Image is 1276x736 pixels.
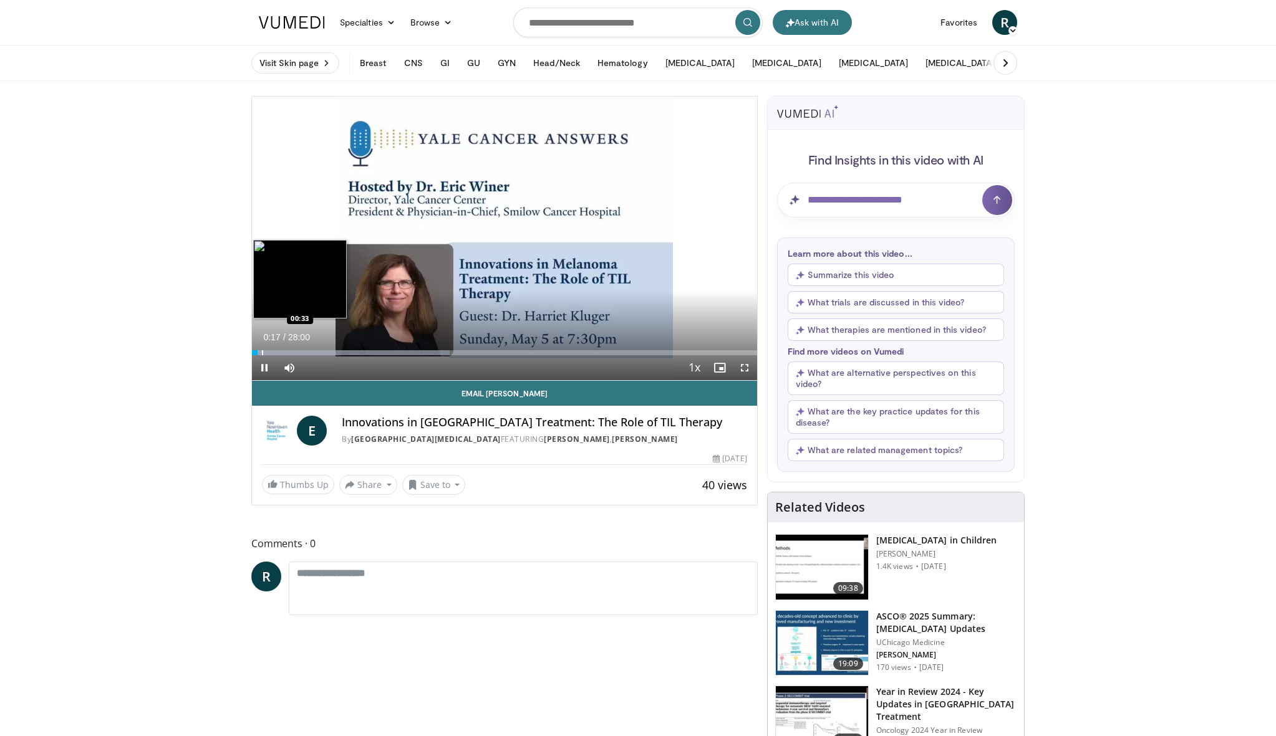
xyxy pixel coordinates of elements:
[590,50,655,75] button: Hematology
[262,475,334,494] a: Thumbs Up
[876,725,1017,735] p: Oncology 2024 Year in Review
[876,662,911,672] p: 170 views
[788,291,1004,313] button: What trials are discussed in this video?
[342,416,747,429] h4: Innovations in [GEOGRAPHIC_DATA] Treatment: The Role of TIL Therapy
[775,610,1017,676] a: 19:09 ASCO® 2025 Summary: [MEDICAL_DATA] Updates UChicago Medicine [PERSON_NAME] 170 views · [DATE]
[933,10,985,35] a: Favorites
[876,638,1017,648] p: UChicago Medicine
[919,662,944,672] p: [DATE]
[433,50,457,75] button: GI
[252,97,757,381] video-js: Video Player
[992,10,1017,35] a: R
[788,400,1004,434] button: What are the key practice updates for this disease?
[526,50,587,75] button: Head/Neck
[707,355,732,380] button: Enable picture-in-picture mode
[262,416,292,446] img: Yale Cancer Center
[788,248,1004,259] p: Learn more about this video...
[876,534,997,547] h3: [MEDICAL_DATA] in Children
[513,7,763,37] input: Search topics, interventions
[777,183,1015,217] input: Question for AI
[788,264,1004,286] button: Summarize this video
[252,381,757,406] a: Email [PERSON_NAME]
[833,657,863,670] span: 19:09
[702,477,747,492] span: 40 views
[339,475,397,495] button: Share
[259,16,325,29] img: VuMedi Logo
[776,611,868,676] img: e3f8699c-655a-40d7-9e09-ddaffb4702c0.150x105_q85_crop-smart_upscale.jpg
[288,332,310,342] span: 28:00
[776,535,868,600] img: 02d29aa9-807e-4988-be31-987865366474.150x105_q85_crop-smart_upscale.jpg
[403,10,460,35] a: Browse
[682,355,707,380] button: Playback Rate
[544,434,610,444] a: [PERSON_NAME]
[253,240,347,318] img: image.jpeg
[876,650,1017,660] p: [PERSON_NAME]
[732,355,757,380] button: Fullscreen
[351,434,501,444] a: [GEOGRAPHIC_DATA][MEDICAL_DATA]
[460,50,488,75] button: GU
[745,50,829,75] button: [MEDICAL_DATA]
[773,10,852,35] button: Ask with AI
[788,318,1004,341] button: What therapies are mentioned in this video?
[918,50,1002,75] button: [MEDICAL_DATA]
[788,439,1004,461] button: What are related management topics?
[352,50,394,75] button: Breast
[876,562,913,571] p: 1.4K views
[876,610,1017,635] h3: ASCO® 2025 Summary: [MEDICAL_DATA] Updates
[777,105,838,118] img: vumedi-ai-logo.svg
[876,686,1017,723] h3: Year in Review 2024 - Key Updates in [GEOGRAPHIC_DATA] Treatment
[490,50,523,75] button: GYN
[876,549,997,559] p: [PERSON_NAME]
[775,534,1017,600] a: 09:38 [MEDICAL_DATA] in Children [PERSON_NAME] 1.4K views · [DATE]
[831,50,916,75] button: [MEDICAL_DATA]
[251,52,339,74] a: Visit Skin page
[658,50,742,75] button: [MEDICAL_DATA]
[277,355,302,380] button: Mute
[283,332,286,342] span: /
[252,355,277,380] button: Pause
[342,434,747,445] div: By FEATURING ,
[788,361,1004,395] button: What are alternative perspectives on this video?
[833,582,863,595] span: 09:38
[612,434,678,444] a: [PERSON_NAME]
[713,453,747,464] div: [DATE]
[777,151,1015,168] h4: Find Insights in this video with AI
[775,500,865,515] h4: Related Videos
[914,662,917,672] div: ·
[263,332,280,342] span: 0:17
[251,535,758,552] span: Comments 0
[252,350,757,355] div: Progress Bar
[297,416,327,446] a: E
[332,10,403,35] a: Specialties
[251,562,281,591] a: R
[921,562,946,571] p: [DATE]
[788,346,1004,356] p: Find more videos on Vumedi
[916,562,919,571] div: ·
[402,475,466,495] button: Save to
[397,50,430,75] button: CNS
